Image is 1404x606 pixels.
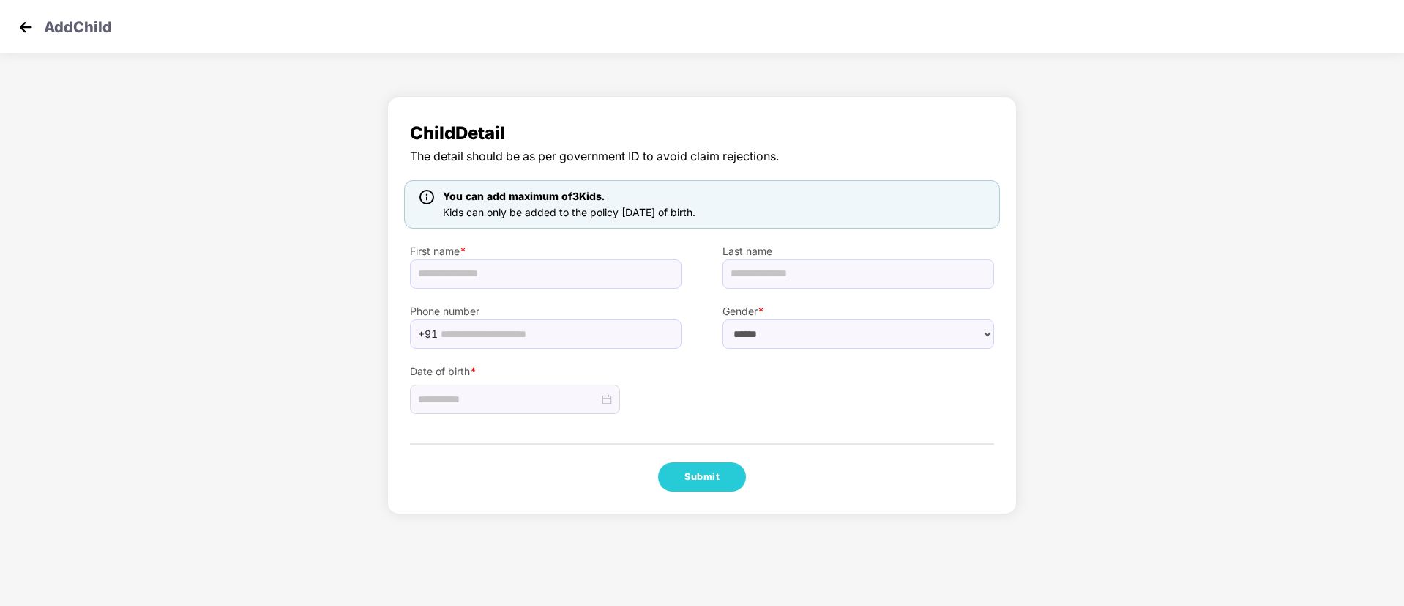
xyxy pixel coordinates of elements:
label: First name [410,243,682,259]
span: Kids can only be added to the policy [DATE] of birth. [443,206,695,218]
span: Child Detail [410,119,994,147]
button: Submit [658,462,746,492]
img: icon [419,190,434,204]
span: +91 [418,323,438,345]
img: svg+xml;base64,PHN2ZyB4bWxucz0iaHR0cDovL3d3dy53My5vcmcvMjAwMC9zdmciIHdpZHRoPSIzMCIgaGVpZ2h0PSIzMC... [15,16,37,38]
label: Date of birth [410,363,682,380]
span: The detail should be as per government ID to avoid claim rejections. [410,147,994,166]
label: Gender [722,303,994,319]
p: Add Child [44,16,112,34]
label: Phone number [410,303,682,319]
span: You can add maximum of 3 Kids. [443,190,605,202]
label: Last name [722,243,994,259]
